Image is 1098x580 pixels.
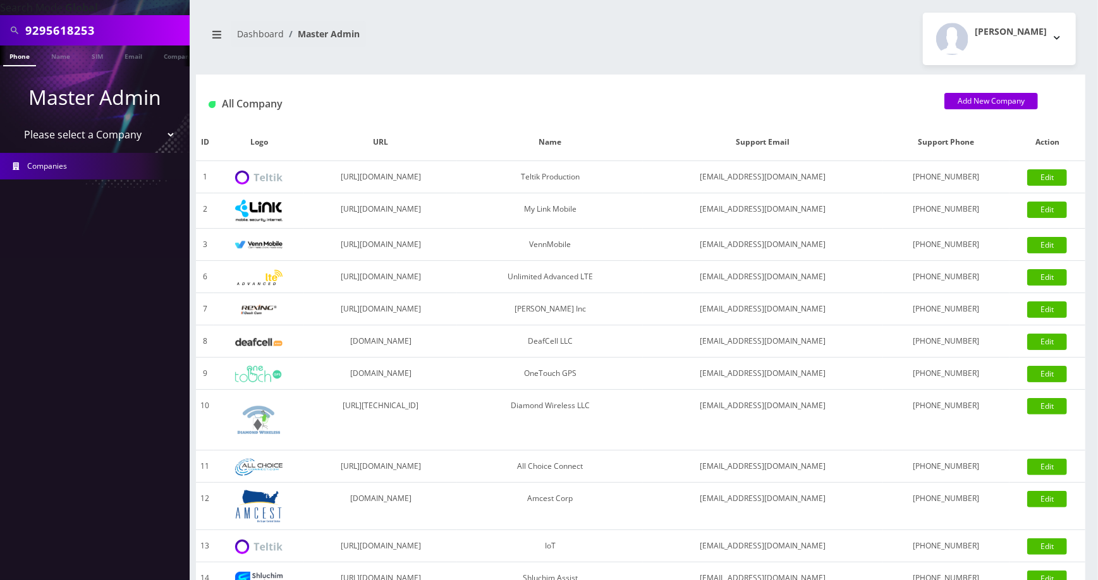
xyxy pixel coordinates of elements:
[235,171,283,185] img: Teltik Production
[304,229,457,261] td: [URL][DOMAIN_NAME]
[883,261,1010,293] td: [PHONE_NUMBER]
[196,390,214,450] td: 10
[196,161,214,193] td: 1
[457,530,643,562] td: IoT
[643,293,883,325] td: [EMAIL_ADDRESS][DOMAIN_NAME]
[643,229,883,261] td: [EMAIL_ADDRESS][DOMAIN_NAME]
[1027,269,1067,286] a: Edit
[457,229,643,261] td: VennMobile
[883,325,1010,358] td: [PHONE_NUMBER]
[209,98,925,110] h1: All Company
[304,161,457,193] td: [URL][DOMAIN_NAME]
[157,45,200,65] a: Company
[1010,124,1085,161] th: Action
[457,483,643,530] td: Amcest Corp
[304,325,457,358] td: [DOMAIN_NAME]
[235,459,283,476] img: All Choice Connect
[883,483,1010,530] td: [PHONE_NUMBER]
[304,390,457,450] td: [URL][TECHNICAL_ID]
[235,396,283,444] img: Diamond Wireless LLC
[1027,169,1067,186] a: Edit
[25,18,186,42] input: Search All Companies
[196,530,214,562] td: 13
[196,358,214,390] td: 9
[944,93,1038,109] a: Add New Company
[883,229,1010,261] td: [PHONE_NUMBER]
[1027,538,1067,555] a: Edit
[235,270,283,286] img: Unlimited Advanced LTE
[457,124,643,161] th: Name
[975,27,1047,37] h2: [PERSON_NAME]
[457,261,643,293] td: Unlimited Advanced LTE
[643,530,883,562] td: [EMAIL_ADDRESS][DOMAIN_NAME]
[643,193,883,229] td: [EMAIL_ADDRESS][DOMAIN_NAME]
[196,124,214,161] th: ID
[205,21,631,57] nav: breadcrumb
[3,45,36,66] a: Phone
[883,530,1010,562] td: [PHONE_NUMBER]
[1027,334,1067,350] a: Edit
[1027,237,1067,253] a: Edit
[235,338,283,346] img: DeafCell LLC
[196,325,214,358] td: 8
[235,366,283,382] img: OneTouch GPS
[235,489,283,523] img: Amcest Corp
[883,293,1010,325] td: [PHONE_NUMBER]
[1027,491,1067,507] a: Edit
[883,390,1010,450] td: [PHONE_NUMBER]
[304,450,457,483] td: [URL][DOMAIN_NAME]
[235,200,283,222] img: My Link Mobile
[196,483,214,530] td: 12
[457,450,643,483] td: All Choice Connect
[28,160,68,171] span: Companies
[923,13,1076,65] button: [PERSON_NAME]
[883,161,1010,193] td: [PHONE_NUMBER]
[457,161,643,193] td: Teltik Production
[883,124,1010,161] th: Support Phone
[304,124,457,161] th: URL
[643,261,883,293] td: [EMAIL_ADDRESS][DOMAIN_NAME]
[457,293,643,325] td: [PERSON_NAME] Inc
[1027,301,1067,318] a: Edit
[209,101,216,108] img: All Company
[196,293,214,325] td: 7
[883,193,1010,229] td: [PHONE_NUMBER]
[196,261,214,293] td: 6
[457,390,643,450] td: Diamond Wireless LLC
[643,124,883,161] th: Support Email
[883,358,1010,390] td: [PHONE_NUMBER]
[304,293,457,325] td: [URL][DOMAIN_NAME]
[304,530,457,562] td: [URL][DOMAIN_NAME]
[643,161,883,193] td: [EMAIL_ADDRESS][DOMAIN_NAME]
[883,450,1010,483] td: [PHONE_NUMBER]
[85,45,109,65] a: SIM
[235,241,283,250] img: VennMobile
[1027,202,1067,218] a: Edit
[643,325,883,358] td: [EMAIL_ADDRESS][DOMAIN_NAME]
[235,304,283,316] img: Rexing Inc
[457,193,643,229] td: My Link Mobile
[1027,398,1067,414] a: Edit
[214,124,304,161] th: Logo
[304,483,457,530] td: [DOMAIN_NAME]
[304,358,457,390] td: [DOMAIN_NAME]
[196,450,214,483] td: 11
[45,45,76,65] a: Name
[284,27,360,40] li: Master Admin
[65,1,98,15] strong: Global
[457,325,643,358] td: DeafCell LLC
[118,45,149,65] a: Email
[235,540,283,554] img: IoT
[1027,366,1067,382] a: Edit
[237,28,284,40] a: Dashboard
[304,261,457,293] td: [URL][DOMAIN_NAME]
[643,450,883,483] td: [EMAIL_ADDRESS][DOMAIN_NAME]
[643,390,883,450] td: [EMAIL_ADDRESS][DOMAIN_NAME]
[643,358,883,390] td: [EMAIL_ADDRESS][DOMAIN_NAME]
[304,193,457,229] td: [URL][DOMAIN_NAME]
[196,193,214,229] td: 2
[196,229,214,261] td: 3
[457,358,643,390] td: OneTouch GPS
[1027,459,1067,475] a: Edit
[643,483,883,530] td: [EMAIL_ADDRESS][DOMAIN_NAME]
